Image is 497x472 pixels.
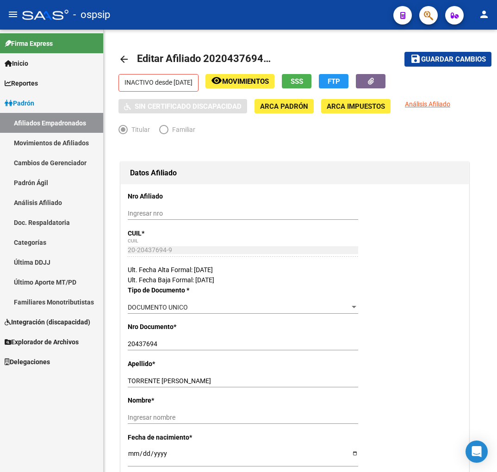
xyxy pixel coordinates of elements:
mat-icon: remove_red_eye [211,75,222,86]
span: Movimientos [222,77,269,86]
p: Apellido [128,359,228,369]
span: Delegaciones [5,357,50,367]
div: Ult. Fecha Alta Formal: [DATE] [128,265,462,275]
p: INACTIVO desde [DATE] [118,74,199,92]
p: Tipo de Documento * [128,285,228,295]
span: FTP [328,77,340,86]
span: SSS [291,77,303,86]
span: ARCA Impuestos [327,102,385,111]
button: ARCA Padrón [255,99,314,113]
span: Análisis Afiliado [405,100,450,108]
span: Inicio [5,58,28,68]
button: SSS [282,74,311,88]
p: Nro Afiliado [128,191,228,201]
span: Editar Afiliado 20204376949 [137,53,271,64]
button: FTP [319,74,348,88]
mat-icon: save [410,53,421,64]
button: Guardar cambios [404,52,491,66]
mat-icon: person [478,9,490,20]
span: Integración (discapacidad) [5,317,90,327]
mat-icon: arrow_back [118,54,130,65]
span: Explorador de Archivos [5,337,79,347]
span: Padrón [5,98,34,108]
span: Titular [128,124,150,135]
div: Ult. Fecha Baja Formal: [DATE] [128,275,462,285]
mat-radio-group: Elija una opción [118,128,205,135]
span: - ospsip [73,5,110,25]
span: ARCA Padrón [260,102,308,111]
button: Sin Certificado Discapacidad [118,99,247,113]
p: Nombre [128,395,228,405]
button: ARCA Impuestos [321,99,391,113]
div: Open Intercom Messenger [466,441,488,463]
span: Familiar [168,124,195,135]
span: Sin Certificado Discapacidad [135,102,242,111]
p: Nro Documento [128,322,228,332]
mat-icon: menu [7,9,19,20]
p: CUIL [128,228,228,238]
p: Fecha de nacimiento [128,432,228,442]
span: DOCUMENTO UNICO [128,304,188,311]
span: Firma Express [5,38,53,49]
span: Guardar cambios [421,56,486,64]
span: Reportes [5,78,38,88]
button: Movimientos [205,74,274,88]
h1: Datos Afiliado [130,166,460,180]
